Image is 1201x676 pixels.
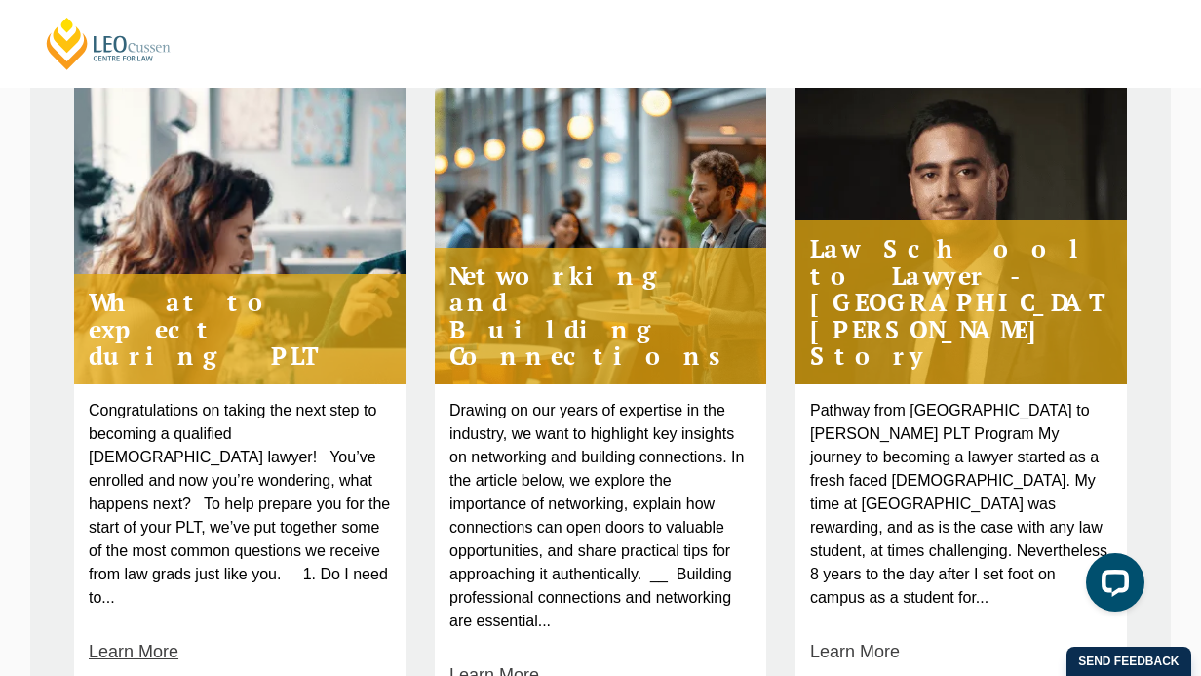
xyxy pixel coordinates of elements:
a: img Networking and Building Connections [435,83,766,384]
a: [PERSON_NAME] Centre for Law [44,16,174,71]
h4: Law School to Lawyer - [GEOGRAPHIC_DATA], [PERSON_NAME] Story [795,220,1127,384]
a: Learn More [810,639,900,665]
h4: What to expect during PLT [74,274,406,384]
iframe: LiveChat chat widget [1070,545,1152,627]
a: img Law School to Lawyer - [GEOGRAPHIC_DATA], [PERSON_NAME] Story [795,83,1127,384]
p: Drawing on our years of expertise in the industry, we want to highlight key insights on networkin... [449,399,752,633]
h4: Networking and Building Connections [435,248,766,384]
p: Pathway from [GEOGRAPHIC_DATA] to [PERSON_NAME] PLT Program My journey to becoming a lawyer start... [810,399,1112,610]
a: img What to expect during PLT [74,83,406,384]
a: Learn More [89,639,178,665]
p: Congratulations on taking the next step to becoming a qualified [DEMOGRAPHIC_DATA] lawyer! You’ve... [89,399,391,610]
